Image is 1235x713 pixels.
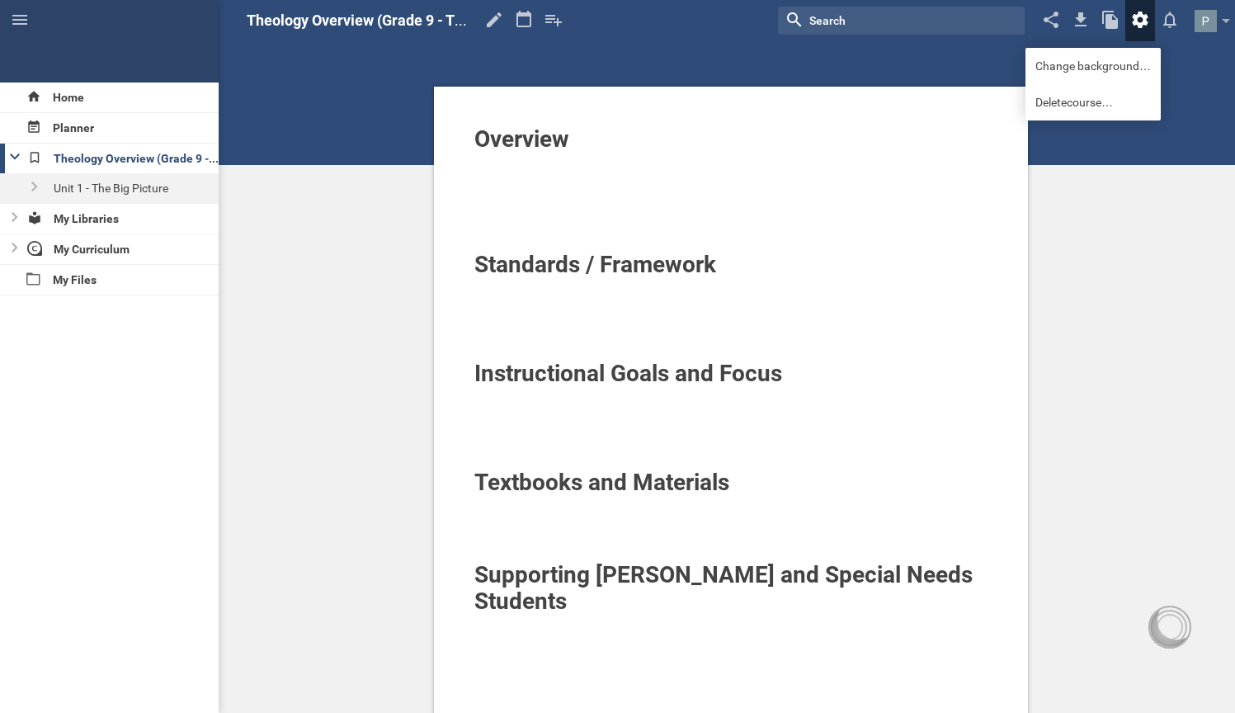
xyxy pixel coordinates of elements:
[22,204,219,234] div: My Libraries
[474,251,716,278] span: Standards / Framework
[247,12,512,29] span: Theology Overview (Grade 9 - Theology)
[44,173,219,203] div: Unit 1 - The Big Picture
[474,561,978,615] span: Supporting [PERSON_NAME] and Special Needs Students
[22,173,219,203] a: Unit 1 - The Big Picture
[474,360,782,387] span: Instructional Goals and Focus
[474,125,569,153] span: Overview
[22,234,219,264] div: My Curriculum
[474,469,729,496] span: Textbooks and Materials
[808,10,955,31] input: Search
[22,144,219,173] div: Theology Overview (Grade 9 - Theology)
